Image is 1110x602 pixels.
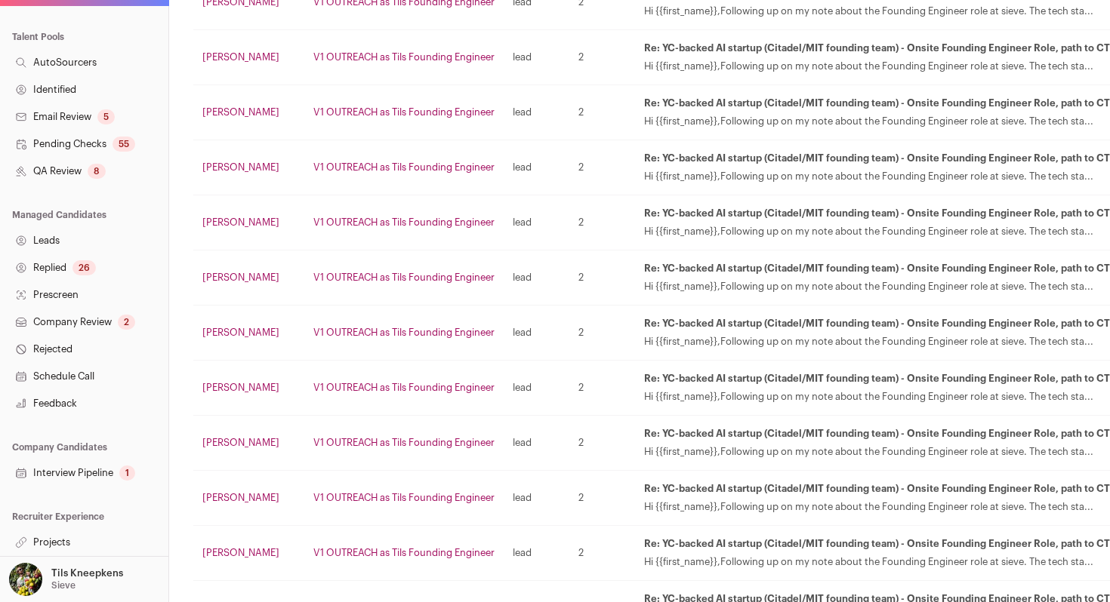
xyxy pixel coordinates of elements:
[202,327,279,337] a: [PERSON_NAME]
[72,260,96,275] div: 26
[504,30,569,85] td: lead
[97,109,115,124] div: 5
[313,327,495,337] a: V1 OUTREACH as Tils Founding Engineer
[113,137,135,152] div: 55
[313,107,495,117] a: V1 OUTREACH as Tils Founding Engineer
[202,162,279,172] a: [PERSON_NAME]
[202,493,279,502] a: [PERSON_NAME]
[202,382,279,392] a: [PERSON_NAME]
[569,416,635,471] td: 2
[51,567,123,579] p: Tils Kneepkens
[202,438,279,447] a: [PERSON_NAME]
[202,217,279,227] a: [PERSON_NAME]
[569,306,635,361] td: 2
[569,195,635,250] td: 2
[313,382,495,392] a: V1 OUTREACH as Tils Founding Engineer
[569,361,635,416] td: 2
[569,85,635,140] td: 2
[569,471,635,526] td: 2
[313,438,495,447] a: V1 OUTREACH as Tils Founding Engineer
[119,465,135,481] div: 1
[6,563,126,596] button: Open dropdown
[504,140,569,195] td: lead
[313,162,495,172] a: V1 OUTREACH as Tils Founding Engineer
[118,315,135,330] div: 2
[202,548,279,557] a: [PERSON_NAME]
[504,195,569,250] td: lead
[504,416,569,471] td: lead
[504,361,569,416] td: lead
[313,272,495,282] a: V1 OUTREACH as Tils Founding Engineer
[313,52,495,62] a: V1 OUTREACH as Tils Founding Engineer
[313,493,495,502] a: V1 OUTREACH as Tils Founding Engineer
[569,526,635,581] td: 2
[202,52,279,62] a: [PERSON_NAME]
[202,272,279,282] a: [PERSON_NAME]
[569,250,635,306] td: 2
[88,164,106,179] div: 8
[569,140,635,195] td: 2
[51,579,76,591] p: Sieve
[569,30,635,85] td: 2
[504,471,569,526] td: lead
[202,107,279,117] a: [PERSON_NAME]
[504,85,569,140] td: lead
[504,526,569,581] td: lead
[9,563,42,596] img: 6689865-medium_jpg
[313,217,495,227] a: V1 OUTREACH as Tils Founding Engineer
[504,250,569,306] td: lead
[313,548,495,557] a: V1 OUTREACH as Tils Founding Engineer
[504,306,569,361] td: lead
